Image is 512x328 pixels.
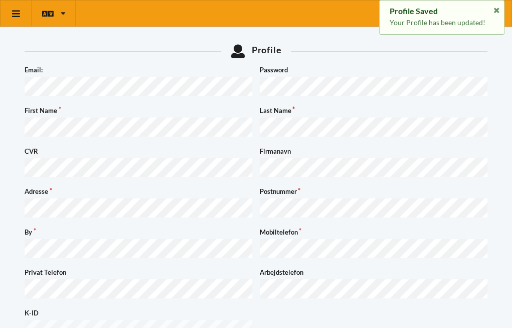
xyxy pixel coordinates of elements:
[260,105,488,116] label: Last Name
[25,105,253,116] label: First Name
[25,65,253,75] label: Email:
[390,6,494,16] div: Profile Saved
[260,227,488,237] label: Mobiltelefon
[25,308,253,318] label: K-ID
[25,267,253,277] label: Privat Telefon
[25,227,253,237] label: By
[260,65,488,75] label: Password
[260,146,488,156] label: Firmanavn
[25,44,487,58] div: Profile
[390,18,494,28] p: Your Profile has been updated!
[260,186,488,196] label: Postnummer
[260,267,488,277] label: Arbejdstelefon
[25,146,253,156] label: CVR
[25,186,253,196] label: Adresse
